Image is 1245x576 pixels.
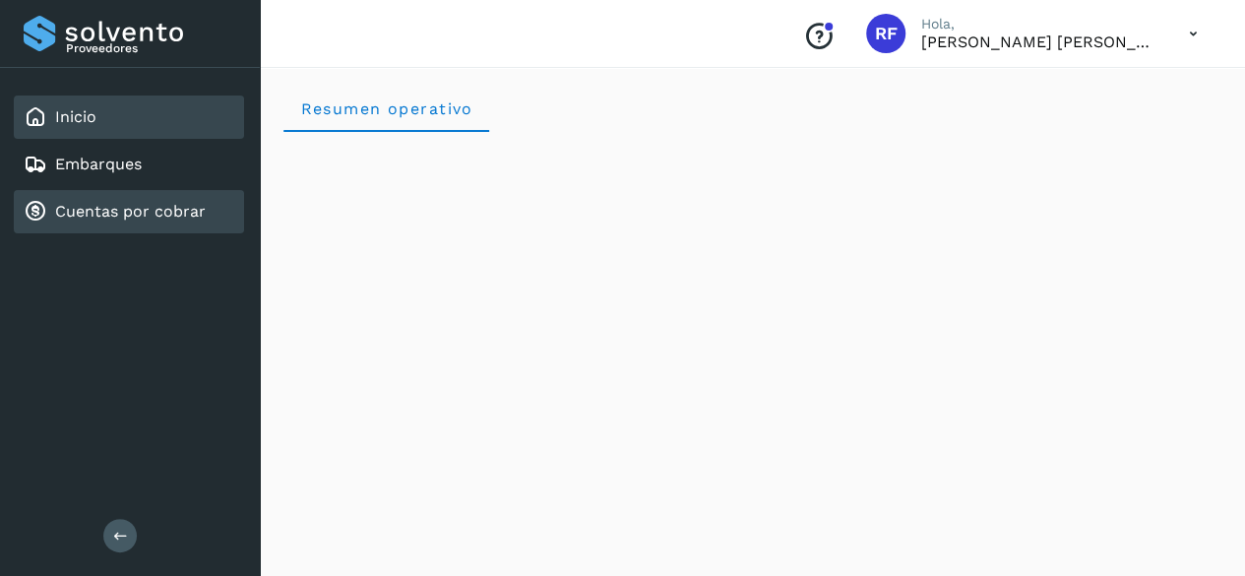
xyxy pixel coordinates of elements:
p: Proveedores [66,41,236,55]
a: Cuentas por cobrar [55,202,206,221]
p: Ricardo Fernando Mendoza Arteaga [921,32,1157,51]
span: Resumen operativo [299,99,473,118]
a: Inicio [55,107,96,126]
div: Inicio [14,96,244,139]
p: Hola, [921,16,1157,32]
div: Cuentas por cobrar [14,190,244,233]
a: Embarques [55,155,142,173]
div: Embarques [14,143,244,186]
